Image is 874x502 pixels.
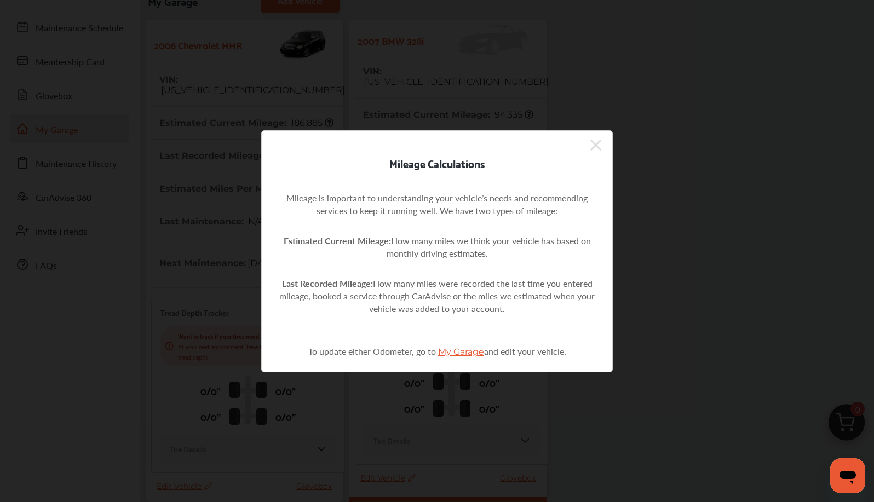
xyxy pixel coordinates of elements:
span: My Garage [438,347,484,357]
p: To update either Odometer, go to and edit your vehicle. [278,345,596,357]
strong: Estimated Current Mileage: [284,234,391,247]
p: How many miles were recorded the last time you entered mileage, booked a service through CarAdvis... [278,277,596,315]
a: My Garage [436,345,484,357]
p: How many miles we think your vehicle has based on monthly driving estimates. [278,234,596,259]
strong: Last Recorded Mileage: [282,277,373,290]
div: Mileage Calculations [262,154,612,172]
p: Mileage is important to understanding your vehicle’s needs and recommending services to keep it r... [278,192,596,217]
iframe: Button to launch messaging window [830,458,865,493]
